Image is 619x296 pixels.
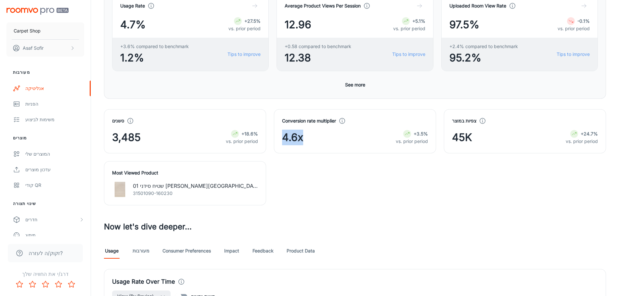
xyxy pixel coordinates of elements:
strong: ‎+18.6% [241,131,258,136]
span: 4.7% [120,17,146,32]
div: עדכון מוצרים [25,166,84,173]
h4: Average Product Views Per Session [285,2,361,9]
span: 97.5% [449,17,479,32]
span: 95.2% [449,50,518,66]
a: Feedback [252,243,274,259]
a: Product Data [287,243,315,259]
p: vs. prior period [393,25,425,32]
a: Usage [104,243,120,259]
strong: ‎+3.5% [414,131,428,136]
h3: Now let's dive deeper... [104,221,606,233]
img: Roomvo PRO Beta [6,8,69,15]
span: ‎+2.4% compared to benchmark [449,43,518,50]
button: See more [342,79,368,91]
div: אנליטיקה [25,85,84,92]
a: Consumer Preferences [162,243,211,259]
span: 4.6x [282,130,303,145]
strong: ‎-0.1% [577,18,590,24]
div: מיתוג [25,232,84,239]
div: משימות לביצוע [25,116,84,123]
strong: ‎+27.5% [244,18,261,24]
span: 3,485 [112,130,141,145]
h4: Usage Rate Over Time [112,277,175,286]
button: Rate 4 star [52,278,65,291]
a: Impact [224,243,239,259]
span: זקוק/ה לעזרה? [29,249,63,257]
h4: Uploaded Room View Rate [449,2,506,9]
p: שטיח סידני 01 [PERSON_NAME][GEOGRAPHIC_DATA] [133,182,258,190]
h4: Most Viewed Product [112,169,258,176]
h4: Conversion rate multiplier [282,117,336,124]
div: קודי QR [25,182,84,189]
button: Asaf Sofir [6,40,84,57]
p: vs. prior period [226,138,258,145]
button: Rate 5 star [65,278,78,291]
p: 31501090-160230 [133,190,258,197]
span: ‎+0.58 compared to benchmark [285,43,351,50]
a: מעורבות [133,243,149,259]
span: 45K‏ [452,130,472,145]
span: 12.38 [285,50,351,66]
button: Rate 3 star [39,278,52,291]
button: Carpet Shop [6,22,84,39]
h4: צפיות במוצר [452,117,476,124]
p: Carpet Shop [14,27,41,34]
span: 1.2% [120,50,189,66]
button: Rate 1 star [13,278,26,291]
p: דרג/י את החוויה שלך [5,270,85,278]
p: Asaf Sofir [23,45,44,52]
a: Tips to improve [557,51,590,58]
p: vs. prior period [558,25,590,32]
h4: Usage Rate [120,2,145,9]
strong: ‎+24.7% [581,131,598,136]
p: vs. prior period [396,138,428,145]
div: המוצרים שלי [25,150,84,158]
div: הפניות [25,100,84,108]
a: Tips to improve [392,51,425,58]
button: Rate 2 star [26,278,39,291]
span: 12.96 [285,17,311,32]
h4: סשנים [112,117,124,124]
strong: ‎+5.1% [412,18,425,24]
p: vs. prior period [566,138,598,145]
div: חדרים [25,216,79,223]
p: vs. prior period [228,25,261,32]
a: Tips to improve [227,51,261,58]
img: שטיח סידני 01 קרם SYDNEY [112,182,128,197]
span: ‎+3.6% compared to benchmark [120,43,189,50]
